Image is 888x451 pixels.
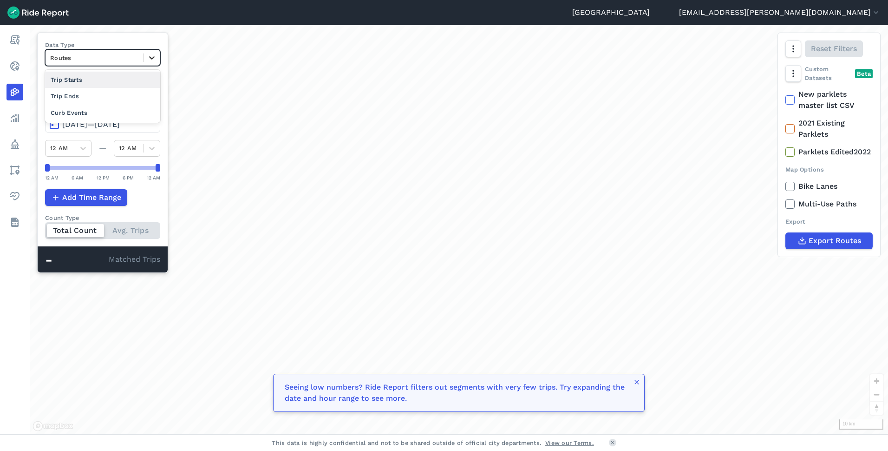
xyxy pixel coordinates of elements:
[45,213,160,222] div: Count Type
[785,118,873,140] label: 2021 Existing Parklets
[7,7,69,19] img: Ride Report
[45,173,59,182] div: 12 AM
[785,199,873,210] label: Multi-Use Paths
[7,136,23,153] a: Policy
[45,105,160,121] div: Curb Events
[7,214,23,231] a: Datasets
[45,72,160,88] div: Trip Starts
[72,173,83,182] div: 6 AM
[785,232,873,249] button: Export Routes
[45,189,127,206] button: Add Time Range
[7,110,23,126] a: Analyze
[7,84,23,100] a: Heatmaps
[62,192,121,203] span: Add Time Range
[785,181,873,192] label: Bike Lanes
[855,69,873,78] div: Beta
[809,235,861,246] span: Export Routes
[7,58,23,74] a: Realtime
[7,162,23,179] a: Areas
[785,217,873,226] div: Export
[30,25,888,434] div: loading
[45,88,160,104] div: Trip Ends
[545,438,594,447] a: View our Terms.
[45,40,160,49] label: Data Type
[38,246,168,272] div: Matched Trips
[785,165,873,174] div: Map Options
[62,120,120,129] span: [DATE]—[DATE]
[785,89,873,111] label: New parklets master list CSV
[7,188,23,205] a: Health
[147,173,160,182] div: 12 AM
[45,116,160,133] button: [DATE]—[DATE]
[785,65,873,82] div: Custom Datasets
[679,7,881,18] button: [EMAIL_ADDRESS][PERSON_NAME][DOMAIN_NAME]
[811,43,857,54] span: Reset Filters
[805,40,863,57] button: Reset Filters
[7,32,23,48] a: Report
[572,7,650,18] a: [GEOGRAPHIC_DATA]
[91,143,114,154] div: —
[785,146,873,158] label: Parklets Edited2022
[45,254,109,266] div: -
[97,173,110,182] div: 12 PM
[123,173,134,182] div: 6 PM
